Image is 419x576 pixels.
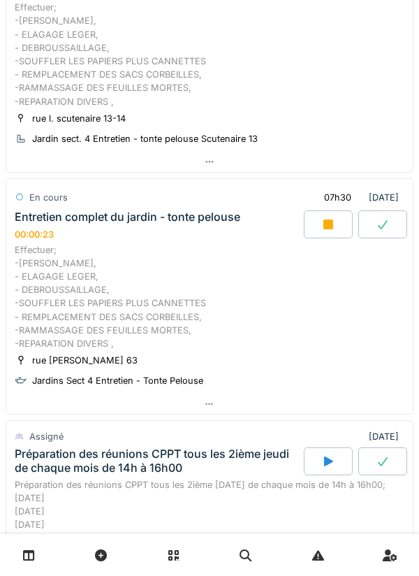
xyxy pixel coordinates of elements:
div: Jardin sect. 4 Entretien - tonte pelouse Scutenaire 13 [32,132,258,145]
div: Effectuer; -[PERSON_NAME], - ELAGAGE LEGER, - DEBROUSSAILLAGE, -SOUFFLER LES PAPIERS PLUS CANNETT... [15,1,404,108]
div: Préparation des réunions CPPT tous les 2ième [DATE] de chaque mois de 14h à 16h00; [DATE] [DATE] ... [15,478,404,532]
div: Assigné [29,430,64,443]
div: En cours [29,191,68,204]
div: rue [PERSON_NAME] 63 [32,354,138,367]
div: Préparation des réunions CPPT tous les 2ième jeudi de chaque mois de 14h à 16h00 [15,447,301,474]
div: [DATE] [369,430,404,443]
div: 00:00:23 [15,229,54,240]
div: Effectuer; -[PERSON_NAME], - ELAGAGE LEGER, - DEBROUSSAILLAGE, -SOUFFLER LES PAPIERS PLUS CANNETT... [15,243,404,351]
div: [DATE] [312,185,404,210]
div: 07h30 [324,191,351,204]
div: Jardins Sect 4 Entretien - Tonte Pelouse [32,374,203,387]
div: Entretien complet du jardin - tonte pelouse [15,210,240,224]
div: rue l. scutenaire 13-14 [32,112,126,125]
